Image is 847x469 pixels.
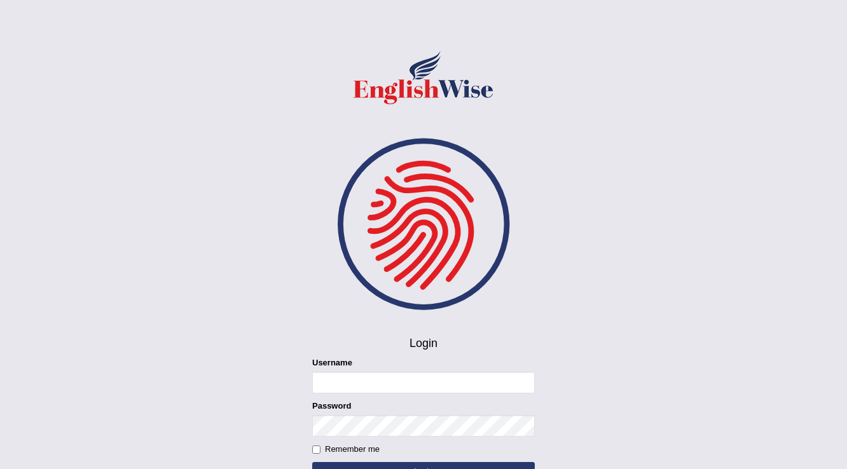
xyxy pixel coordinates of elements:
[312,357,352,369] label: Username
[312,112,535,351] h4: Login
[312,400,351,412] label: Password
[312,445,320,454] input: Remember me
[312,443,380,456] label: Remember me
[351,49,496,106] img: Logo of English Wise sign in for intelligent practice with AI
